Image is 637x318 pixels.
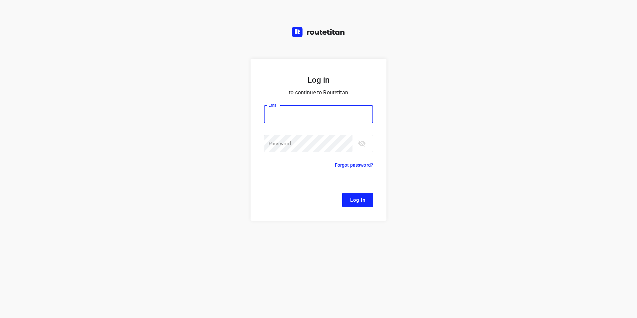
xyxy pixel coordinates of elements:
span: Log In [350,196,365,204]
img: Routetitan [292,27,345,37]
p: to continue to Routetitan [264,88,373,97]
button: toggle password visibility [355,137,368,150]
p: Forgot password? [335,161,373,169]
h5: Log in [264,75,373,85]
button: Log In [342,193,373,207]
